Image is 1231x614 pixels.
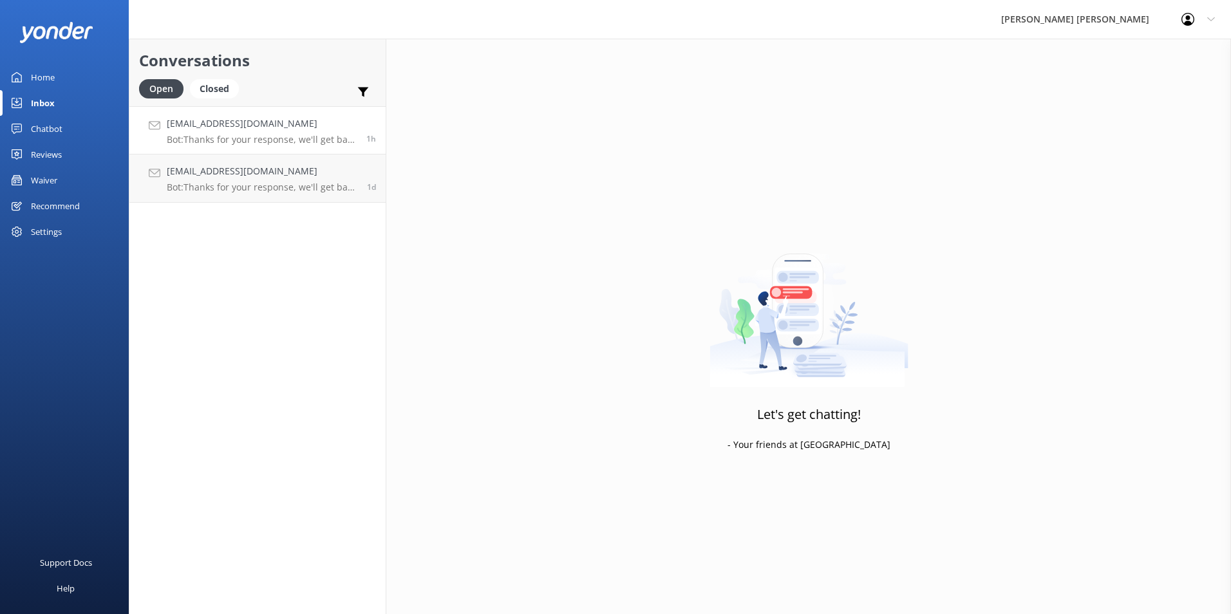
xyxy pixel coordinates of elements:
a: [EMAIL_ADDRESS][DOMAIN_NAME]Bot:Thanks for your response, we'll get back to you as soon as we can... [129,106,386,154]
a: Open [139,81,190,95]
div: Help [57,575,75,601]
div: Support Docs [40,550,92,575]
p: - Your friends at [GEOGRAPHIC_DATA] [728,438,890,452]
p: Bot: Thanks for your response, we'll get back to you as soon as we can during opening hours. [167,134,357,145]
a: Closed [190,81,245,95]
h2: Conversations [139,48,376,73]
div: Home [31,64,55,90]
h3: Let's get chatting! [757,404,861,425]
div: Open [139,79,183,98]
h4: [EMAIL_ADDRESS][DOMAIN_NAME] [167,164,357,178]
div: Chatbot [31,116,62,142]
img: yonder-white-logo.png [19,22,93,43]
div: Recommend [31,193,80,219]
div: Settings [31,219,62,245]
span: Aug 20 2025 03:14pm (UTC +12:00) Pacific/Auckland [367,181,376,192]
img: artwork of a man stealing a conversation from at giant smartphone [709,227,908,387]
h4: [EMAIL_ADDRESS][DOMAIN_NAME] [167,116,357,131]
span: Aug 22 2025 09:25am (UTC +12:00) Pacific/Auckland [366,133,376,144]
a: [EMAIL_ADDRESS][DOMAIN_NAME]Bot:Thanks for your response, we'll get back to you as soon as we can... [129,154,386,203]
div: Inbox [31,90,55,116]
div: Reviews [31,142,62,167]
div: Closed [190,79,239,98]
div: Waiver [31,167,57,193]
p: Bot: Thanks for your response, we'll get back to you as soon as we can during opening hours. [167,181,357,193]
